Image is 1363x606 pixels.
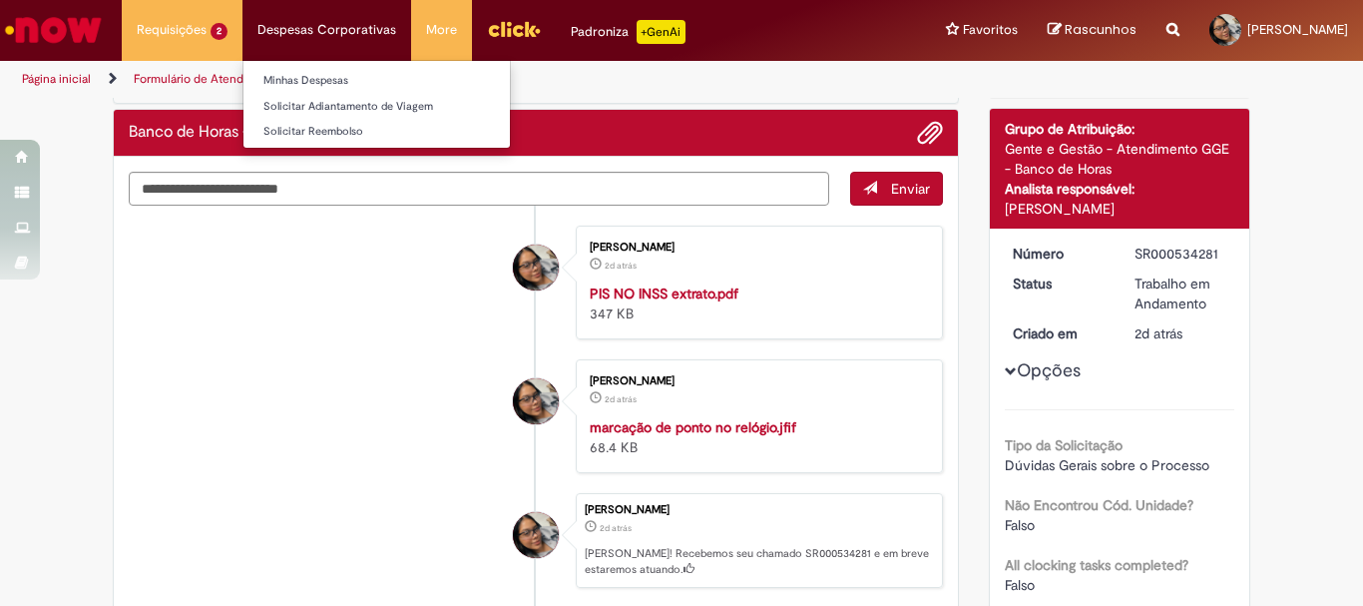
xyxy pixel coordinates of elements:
span: 2 [211,23,227,40]
div: 68.4 KB [590,417,922,457]
div: [PERSON_NAME] [585,504,932,516]
img: ServiceNow [2,10,105,50]
div: [PERSON_NAME] [590,242,922,254]
time: 26/08/2025 15:17:17 [600,522,632,534]
div: Grupo de Atribuição: [1005,119,1235,139]
div: 26/08/2025 15:17:17 [1135,323,1227,343]
b: Tipo da Solicitação [1005,436,1123,454]
a: Solicitar Adiantamento de Viagem [243,96,510,118]
div: Ana Rafaela Santos Barbosa [513,245,559,291]
span: Despesas Corporativas [257,20,396,40]
a: Formulário de Atendimento [134,71,281,87]
button: Adicionar anexos [917,120,943,146]
div: Trabalho em Andamento [1135,274,1227,313]
b: All clocking tasks completed? [1005,556,1188,574]
span: More [426,20,457,40]
div: SR000534281 [1135,244,1227,264]
div: [PERSON_NAME] [1005,199,1235,219]
time: 26/08/2025 15:17:14 [605,393,637,405]
span: [PERSON_NAME] [1247,21,1348,38]
div: Gente e Gestão - Atendimento GGE - Banco de Horas [1005,139,1235,179]
li: Ana Rafaela Santos Barbosa [129,493,943,589]
ul: Trilhas de página [15,61,894,98]
h2: Banco de Horas - NEW Histórico de tíquete [129,124,287,142]
dt: Número [998,244,1121,264]
a: Rascunhos [1048,21,1136,40]
span: Requisições [137,20,207,40]
div: Ana Rafaela Santos Barbosa [513,378,559,424]
button: Enviar [850,172,943,206]
ul: Despesas Corporativas [242,60,511,149]
div: [PERSON_NAME] [590,375,922,387]
dt: Status [998,274,1121,294]
p: +GenAi [637,20,685,44]
div: Analista responsável: [1005,179,1235,199]
div: Ana Rafaela Santos Barbosa [513,512,559,558]
span: 2d atrás [605,260,637,272]
a: Minhas Despesas [243,70,510,92]
span: 2d atrás [605,393,637,405]
span: Rascunhos [1065,20,1136,39]
a: marcação de ponto no relógio.jfif [590,418,796,436]
div: Padroniza [571,20,685,44]
span: 2d atrás [1135,324,1182,342]
span: 2d atrás [600,522,632,534]
div: 347 KB [590,284,922,323]
p: [PERSON_NAME]! Recebemos seu chamado SR000534281 e em breve estaremos atuando. [585,546,932,577]
textarea: Digite sua mensagem aqui... [129,172,829,206]
a: Solicitar Reembolso [243,121,510,143]
span: Falso [1005,576,1035,594]
b: Não Encontrou Cód. Unidade? [1005,496,1193,514]
time: 26/08/2025 15:17:15 [605,260,637,272]
img: click_logo_yellow_360x200.png [487,14,541,44]
a: Página inicial [22,71,91,87]
dt: Criado em [998,323,1121,343]
time: 26/08/2025 15:17:17 [1135,324,1182,342]
span: Falso [1005,516,1035,534]
a: PIS NO INSS extrato.pdf [590,285,738,303]
span: Enviar [891,180,930,198]
span: Favoritos [963,20,1018,40]
span: Dúvidas Gerais sobre o Processo [1005,456,1209,474]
